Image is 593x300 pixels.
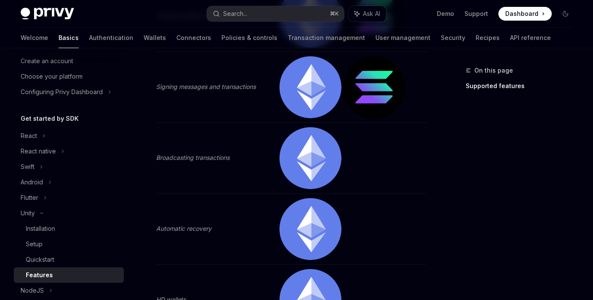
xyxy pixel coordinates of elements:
div: React [21,131,37,141]
img: dark logo [21,8,74,20]
div: Configuring Privy Dashboard [21,87,103,97]
a: Supported features [466,79,579,93]
a: Installation [14,221,124,236]
a: Connectors [176,28,211,48]
div: Swift [21,162,34,172]
img: ethereum.png [280,56,341,118]
div: NodeJS [21,285,44,296]
a: Security [441,28,465,48]
a: Wallets [144,28,166,48]
img: ethereum.png [280,198,341,260]
a: Welcome [21,28,48,48]
em: Broadcasting transactions [156,154,230,161]
span: Ask AI [363,9,380,18]
div: React native [21,146,56,156]
a: User management [375,28,430,48]
a: Choose your platform [14,69,124,84]
div: Setup [26,239,43,249]
a: Transaction management [288,28,365,48]
em: Signing messages and transactions [156,83,256,90]
div: Choose your platform [21,71,83,82]
img: solana.png [343,56,405,118]
a: Setup [14,236,124,252]
button: Ask AI [348,6,386,21]
a: Policies & controls [221,28,277,48]
a: API reference [510,28,551,48]
h5: Get started by SDK [21,113,79,124]
div: Search... [223,9,247,19]
div: Features [26,270,53,280]
a: Support [464,9,488,18]
div: Unity [21,208,35,218]
a: Features [14,267,124,283]
span: Dashboard [505,9,538,18]
div: Installation [26,223,55,234]
span: On this page [474,65,513,76]
a: Basics [58,28,79,48]
a: Demo [437,9,454,18]
img: ethereum.png [280,127,341,189]
a: Dashboard [498,7,552,21]
button: Search...⌘K [207,6,344,21]
div: Quickstart [26,254,54,265]
em: Automatic recovery [156,225,212,232]
span: ⌘ K [330,10,339,17]
a: Authentication [89,28,133,48]
div: Flutter [21,193,38,203]
a: Quickstart [14,252,124,267]
div: Android [21,177,43,187]
a: Recipes [476,28,500,48]
button: Toggle dark mode [559,7,572,21]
